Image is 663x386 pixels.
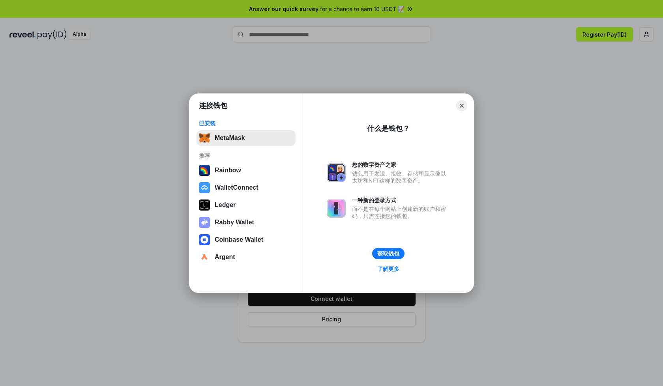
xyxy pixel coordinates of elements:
[327,163,346,182] img: svg+xml,%3Csvg%20xmlns%3D%22http%3A%2F%2Fwww.w3.org%2F2000%2Fsvg%22%20fill%3D%22none%22%20viewBox...
[352,170,450,184] div: 钱包用于发送、接收、存储和显示像以太坊和NFT这样的数字资产。
[215,184,258,191] div: WalletConnect
[197,214,296,230] button: Rabby Wallet
[456,100,467,111] button: Close
[199,182,210,193] img: svg+xml,%3Csvg%20width%3D%2228%22%20height%3D%2228%22%20viewBox%3D%220%200%2028%2028%22%20fill%3D...
[199,152,293,159] div: 推荐
[197,130,296,146] button: MetaMask
[215,201,236,209] div: Ledger
[215,134,245,142] div: MetaMask
[199,217,210,228] img: svg+xml,%3Csvg%20xmlns%3D%22http%3A%2F%2Fwww.w3.org%2F2000%2Fsvg%22%20fill%3D%22none%22%20viewBox...
[367,124,410,133] div: 什么是钱包？
[352,197,450,204] div: 一种新的登录方式
[215,236,263,243] div: Coinbase Wallet
[215,254,235,261] div: Argent
[199,120,293,127] div: 已安装
[199,165,210,176] img: svg+xml,%3Csvg%20width%3D%22120%22%20height%3D%22120%22%20viewBox%3D%220%200%20120%20120%22%20fil...
[377,250,399,257] div: 获取钱包
[197,162,296,178] button: Rainbow
[197,197,296,213] button: Ledger
[197,249,296,265] button: Argent
[372,248,405,259] button: 获取钱包
[199,252,210,263] img: svg+xml,%3Csvg%20width%3D%2228%22%20height%3D%2228%22%20viewBox%3D%220%200%2028%2028%22%20fill%3D...
[199,101,227,110] h1: 连接钱包
[197,180,296,196] button: WalletConnect
[215,219,254,226] div: Rabby Wallet
[377,265,399,272] div: 了解更多
[199,234,210,245] img: svg+xml,%3Csvg%20width%3D%2228%22%20height%3D%2228%22%20viewBox%3D%220%200%2028%2028%22%20fill%3D...
[215,167,241,174] div: Rainbow
[352,161,450,168] div: 您的数字资产之家
[327,199,346,218] img: svg+xml,%3Csvg%20xmlns%3D%22http%3A%2F%2Fwww.w3.org%2F2000%2Fsvg%22%20fill%3D%22none%22%20viewBox...
[197,232,296,248] button: Coinbase Wallet
[352,205,450,220] div: 而不是在每个网站上创建新的账户和密码，只需连接您的钱包。
[373,264,404,274] a: 了解更多
[199,200,210,211] img: svg+xml,%3Csvg%20xmlns%3D%22http%3A%2F%2Fwww.w3.org%2F2000%2Fsvg%22%20width%3D%2228%22%20height%3...
[199,132,210,144] img: svg+xml,%3Csvg%20fill%3D%22none%22%20height%3D%2233%22%20viewBox%3D%220%200%2035%2033%22%20width%...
